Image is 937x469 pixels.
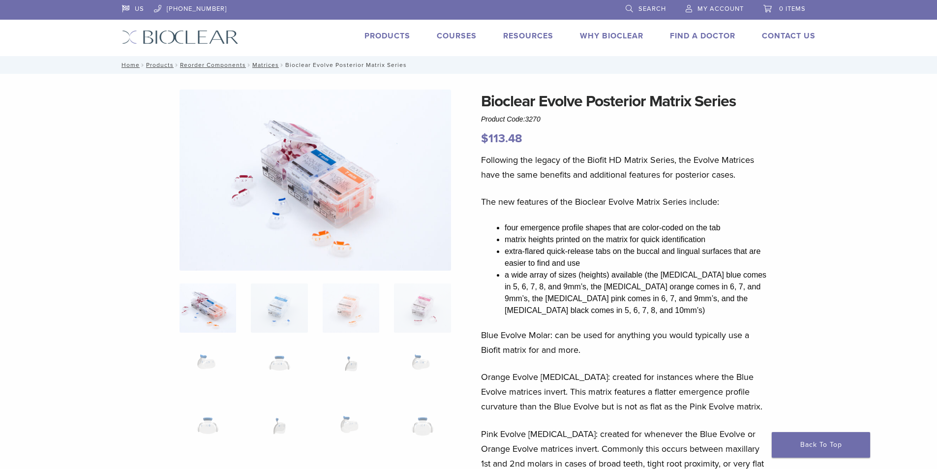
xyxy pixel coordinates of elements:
[251,283,307,333] img: Bioclear Evolve Posterior Matrix Series - Image 2
[505,246,770,269] li: extra-flared quick-release tabs on the buccal and lingual surfaces that are easier to find and use
[394,407,451,456] img: Bioclear Evolve Posterior Matrix Series - Image 12
[364,31,410,41] a: Products
[505,222,770,234] li: four emergence profile shapes that are color-coded on the tab
[481,131,522,146] bdi: 113.48
[146,62,174,68] a: Products
[697,5,744,13] span: My Account
[251,407,307,456] img: Bioclear Evolve Posterior Matrix Series - Image 10
[437,31,477,41] a: Courses
[503,31,553,41] a: Resources
[180,62,246,68] a: Reorder Components
[140,63,146,67] span: /
[180,283,236,333] img: Evolve-refills-2-324x324.jpg
[323,407,379,456] img: Bioclear Evolve Posterior Matrix Series - Image 11
[251,345,307,395] img: Bioclear Evolve Posterior Matrix Series - Image 6
[252,62,279,68] a: Matrices
[122,30,239,44] img: Bioclear
[246,63,252,67] span: /
[394,345,451,395] img: Bioclear Evolve Posterior Matrix Series - Image 8
[323,345,379,395] img: Bioclear Evolve Posterior Matrix Series - Image 7
[119,62,140,68] a: Home
[180,345,236,395] img: Bioclear Evolve Posterior Matrix Series - Image 5
[481,194,770,209] p: The new features of the Bioclear Evolve Matrix Series include:
[525,115,541,123] span: 3270
[481,131,488,146] span: $
[174,63,180,67] span: /
[481,370,770,414] p: Orange Evolve [MEDICAL_DATA]: created for instances where the Blue Evolve matrices invert. This m...
[580,31,643,41] a: Why Bioclear
[638,5,666,13] span: Search
[779,5,806,13] span: 0 items
[762,31,816,41] a: Contact Us
[505,269,770,316] li: a wide array of sizes (heights) available (the [MEDICAL_DATA] blue comes in 5, 6, 7, 8, and 9mm’s...
[481,115,541,123] span: Product Code:
[323,283,379,333] img: Bioclear Evolve Posterior Matrix Series - Image 3
[481,90,770,113] h1: Bioclear Evolve Posterior Matrix Series
[279,63,285,67] span: /
[394,283,451,333] img: Bioclear Evolve Posterior Matrix Series - Image 4
[670,31,735,41] a: Find A Doctor
[180,90,451,271] img: Evolve-refills-2
[481,153,770,182] p: Following the legacy of the Biofit HD Matrix Series, the Evolve Matrices have the same benefits a...
[180,407,236,456] img: Bioclear Evolve Posterior Matrix Series - Image 9
[772,432,870,458] a: Back To Top
[505,234,770,246] li: matrix heights printed on the matrix for quick identification
[115,56,823,74] nav: Bioclear Evolve Posterior Matrix Series
[481,328,770,357] p: Blue Evolve Molar: can be used for anything you would typically use a Biofit matrix for and more.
